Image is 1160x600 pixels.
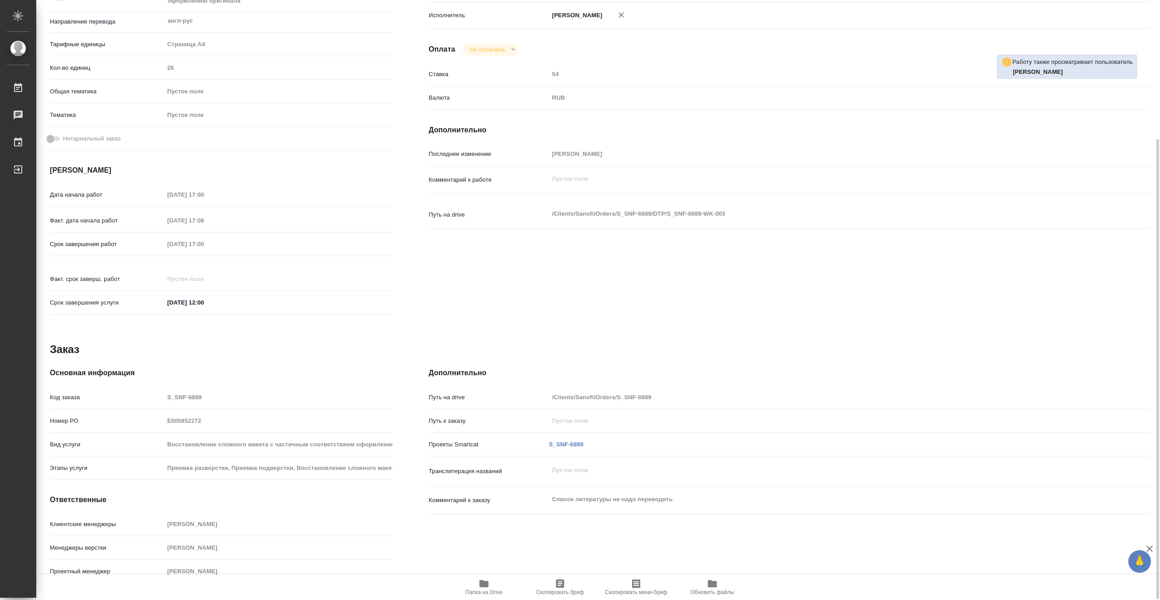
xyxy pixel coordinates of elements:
button: Удалить исполнителя [611,5,631,25]
textarea: Список литературы не надо переводить [549,492,1090,507]
a: S_SNF-6889 [549,441,583,448]
h4: Основная информация [50,368,392,378]
div: Пустое поле [164,107,392,123]
h4: [PERSON_NAME] [50,165,392,176]
p: Работу также просматривает пользователь [1012,58,1133,67]
input: Пустое поле [164,391,392,404]
p: Вид услуги [50,440,164,449]
div: Не оплачена [463,44,518,56]
p: [PERSON_NAME] [549,11,602,20]
p: Тематика [50,111,164,120]
h4: Дополнительно [429,368,1150,378]
input: Пустое поле [549,391,1090,404]
input: Пустое поле [164,541,392,554]
p: Комментарий к заказу [429,496,549,505]
span: Скопировать бриф [536,589,584,595]
p: Срок завершения работ [50,240,164,249]
p: Направление перевода [50,17,164,26]
p: Номер РО [50,416,164,426]
input: Пустое поле [164,438,392,451]
p: Путь на drive [429,210,549,219]
span: Скопировать мини-бриф [605,589,667,595]
div: RUB [549,90,1090,106]
p: Тарифные единицы [50,40,164,49]
textarea: /Clients/Sanofi/Orders/S_SNF-6889/DTP/S_SNF-6889-WK-003 [549,206,1090,222]
span: Нотариальный заказ [63,134,121,143]
p: Общая тематика [50,87,164,96]
h4: Оплата [429,44,455,55]
button: 🙏 [1128,550,1151,573]
div: Пустое поле [164,84,392,99]
input: ✎ Введи что-нибудь [164,296,243,309]
p: Проектный менеджер [50,567,164,576]
div: Пустое поле [167,87,382,96]
p: Проекты Smartcat [429,440,549,449]
p: Путь к заказу [429,416,549,426]
p: Последнее изменение [429,150,549,159]
h2: Заказ [50,342,79,357]
button: Скопировать бриф [522,575,598,600]
button: Папка на Drive [446,575,522,600]
p: Код заказа [50,393,164,402]
input: Пустое поле [549,147,1090,160]
p: Исполнитель [429,11,549,20]
input: Пустое поле [164,565,392,578]
p: Путь на drive [429,393,549,402]
input: Пустое поле [164,272,243,285]
p: Клиентские менеджеры [50,520,164,529]
p: Менеджеры верстки [50,543,164,552]
p: Срок завершения услуги [50,298,164,307]
input: Пустое поле [164,188,243,201]
input: Пустое поле [549,68,1090,81]
input: Пустое поле [549,414,1090,427]
div: Страница А4 [164,37,392,52]
p: Факт. срок заверш. работ [50,275,164,284]
button: Скопировать мини-бриф [598,575,674,600]
p: Факт. дата начала работ [50,216,164,225]
p: Ставка [429,70,549,79]
p: Валюта [429,93,549,102]
span: Обновить файлы [691,589,735,595]
p: Кол-во единиц [50,63,164,73]
p: Транслитерация названий [429,467,549,476]
h4: Дополнительно [429,125,1150,135]
input: Пустое поле [164,61,392,74]
input: Пустое поле [164,237,243,251]
input: Пустое поле [164,214,243,227]
button: Обновить файлы [674,575,750,600]
h4: Ответственные [50,494,392,505]
input: Пустое поле [164,461,392,474]
input: Пустое поле [164,414,392,427]
input: Пустое поле [164,518,392,531]
span: 🙏 [1132,552,1147,571]
button: Не оплачена [467,46,507,53]
p: Дата начала работ [50,190,164,199]
div: Пустое поле [167,111,382,120]
p: Этапы услуги [50,464,164,473]
p: Комментарий к работе [429,175,549,184]
span: Папка на Drive [465,589,503,595]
